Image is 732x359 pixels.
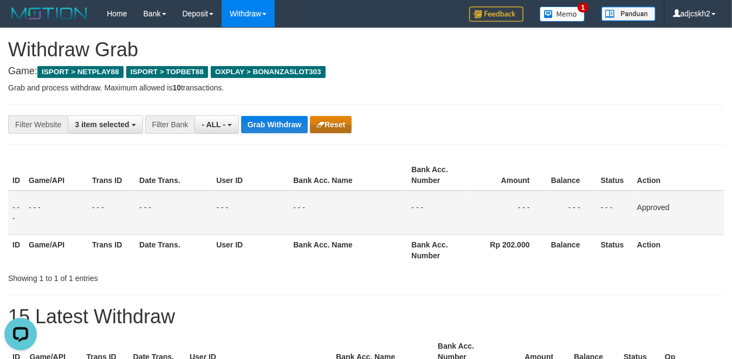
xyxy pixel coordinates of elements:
[8,306,724,328] h1: 15 Latest Withdraw
[289,234,407,265] th: Bank Acc. Name
[68,115,142,134] button: 3 item selected
[212,160,289,191] th: User ID
[4,4,37,37] button: Open LiveChat chat widget
[597,191,633,235] td: - - -
[8,191,24,235] td: - - -
[601,6,656,21] img: panduan.png
[8,5,90,22] img: MOTION_logo.png
[597,160,633,191] th: Status
[407,234,471,265] th: Bank Acc. Number
[135,160,212,191] th: Date Trans.
[597,234,633,265] th: Status
[172,83,181,92] strong: 10
[310,116,352,133] button: Reset
[289,191,407,235] td: - - -
[471,191,546,235] td: - - -
[195,115,238,134] button: - ALL -
[241,116,308,133] button: Grab Withdraw
[212,234,289,265] th: User ID
[75,120,129,129] span: 3 item selected
[145,115,195,134] div: Filter Bank
[546,234,597,265] th: Balance
[88,160,135,191] th: Trans ID
[135,191,212,235] td: - - -
[633,160,724,191] th: Action
[24,234,88,265] th: Game/API
[8,160,24,191] th: ID
[469,6,523,22] img: Feedback.jpg
[24,191,88,235] td: - - -
[88,234,135,265] th: Trans ID
[211,66,326,78] span: OXPLAY > BONANZASLOT303
[37,66,124,78] span: ISPORT > NETPLAY88
[8,115,68,134] div: Filter Website
[407,160,471,191] th: Bank Acc. Number
[8,82,724,93] p: Grab and process withdraw. Maximum allowed is transactions.
[202,120,225,129] span: - ALL -
[546,191,597,235] td: - - -
[24,160,88,191] th: Game/API
[540,6,585,22] img: Button%20Memo.svg
[88,191,135,235] td: - - -
[633,234,724,265] th: Action
[471,234,546,265] th: Rp 202.000
[135,234,212,265] th: Date Trans.
[8,66,724,77] h4: Game:
[471,160,546,191] th: Amount
[126,66,208,78] span: ISPORT > TOPBET88
[578,3,589,12] span: 1
[407,191,471,235] td: - - -
[289,160,407,191] th: Bank Acc. Name
[8,234,24,265] th: ID
[633,191,724,235] td: Approved
[8,269,297,284] div: Showing 1 to 1 of 1 entries
[212,191,289,235] td: - - -
[546,160,597,191] th: Balance
[8,39,724,61] h1: Withdraw Grab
